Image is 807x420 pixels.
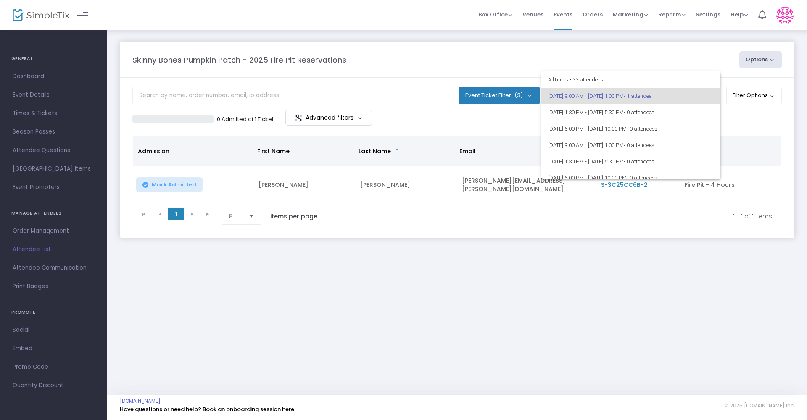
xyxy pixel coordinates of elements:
[548,153,714,170] span: [DATE] 1:30 PM - [DATE] 5:30 PM
[548,88,714,104] span: [DATE] 9:00 AM - [DATE] 1:00 PM
[627,175,657,181] span: • 0 attendees
[627,126,657,132] span: • 0 attendees
[624,158,654,165] span: • 0 attendees
[624,109,654,115] span: • 0 attendees
[548,170,714,186] span: [DATE] 6:00 PM - [DATE] 10:00 PM
[548,121,714,137] span: [DATE] 6:00 PM - [DATE] 10:00 PM
[548,71,714,88] span: All Times • 33 attendees
[548,104,714,121] span: [DATE] 1:30 PM - [DATE] 5:30 PM
[624,93,651,99] span: • 1 attendee
[624,142,654,148] span: • 0 attendees
[548,137,714,153] span: [DATE] 9:00 AM - [DATE] 1:00 PM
